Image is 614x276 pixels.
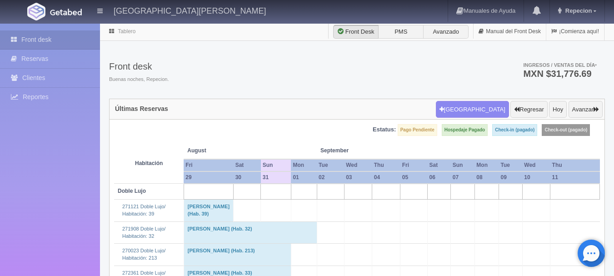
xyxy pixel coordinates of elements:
[372,171,400,184] th: 04
[122,204,165,216] a: 271121 Doble Lujo/Habitación: 39
[378,25,424,39] label: PMS
[122,226,165,239] a: 271908 Doble Lujo/Habitación: 32
[184,159,233,171] th: Fri
[549,101,567,118] button: Hoy
[522,159,550,171] th: Wed
[261,171,291,184] th: 31
[184,244,291,266] td: [PERSON_NAME] (Hab. 213)
[109,76,169,83] span: Buenas noches, Repecion.
[423,25,469,39] label: Avanzado
[451,159,475,171] th: Sun
[50,9,82,15] img: Getabed
[317,171,344,184] th: 02
[135,160,163,166] strong: Habitación
[118,28,135,35] a: Tablero
[522,171,550,184] th: 10
[451,171,475,184] th: 07
[523,69,597,78] h3: MXN $31,776.69
[344,159,372,171] th: Wed
[234,159,261,171] th: Sat
[550,171,600,184] th: 11
[333,25,379,39] label: Front Desk
[187,147,257,155] span: August
[184,200,233,221] td: [PERSON_NAME] (Hab. 39)
[400,159,428,171] th: Fri
[550,159,600,171] th: Thu
[261,159,291,171] th: Sun
[499,171,523,184] th: 09
[569,101,603,118] button: Avanzar
[27,3,45,20] img: Getabed
[400,171,428,184] th: 05
[373,125,396,134] label: Estatus:
[184,221,317,243] td: [PERSON_NAME] (Hab. 32)
[317,159,344,171] th: Tue
[184,171,233,184] th: 29
[563,7,592,14] span: Repecion
[474,23,546,40] a: Manual del Front Desk
[114,5,266,16] h4: [GEOGRAPHIC_DATA][PERSON_NAME]
[523,62,597,68] span: Ingresos / Ventas del día
[291,159,317,171] th: Mon
[291,171,317,184] th: 01
[436,101,509,118] button: [GEOGRAPHIC_DATA]
[499,159,523,171] th: Tue
[474,159,499,171] th: Mon
[122,248,165,261] a: 270023 Doble Lujo/Habitación: 213
[542,124,590,136] label: Check-out (pagado)
[398,124,437,136] label: Pago Pendiente
[510,101,547,118] button: Regresar
[492,124,537,136] label: Check-in (pagado)
[109,61,169,71] h3: Front desk
[344,171,372,184] th: 03
[372,159,400,171] th: Thu
[428,171,451,184] th: 06
[428,159,451,171] th: Sat
[474,171,499,184] th: 08
[442,124,488,136] label: Hospedaje Pagado
[546,23,604,40] a: ¡Comienza aquí!
[320,147,369,155] span: September
[118,188,146,194] b: Doble Lujo
[234,171,261,184] th: 30
[115,105,168,112] h4: Últimas Reservas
